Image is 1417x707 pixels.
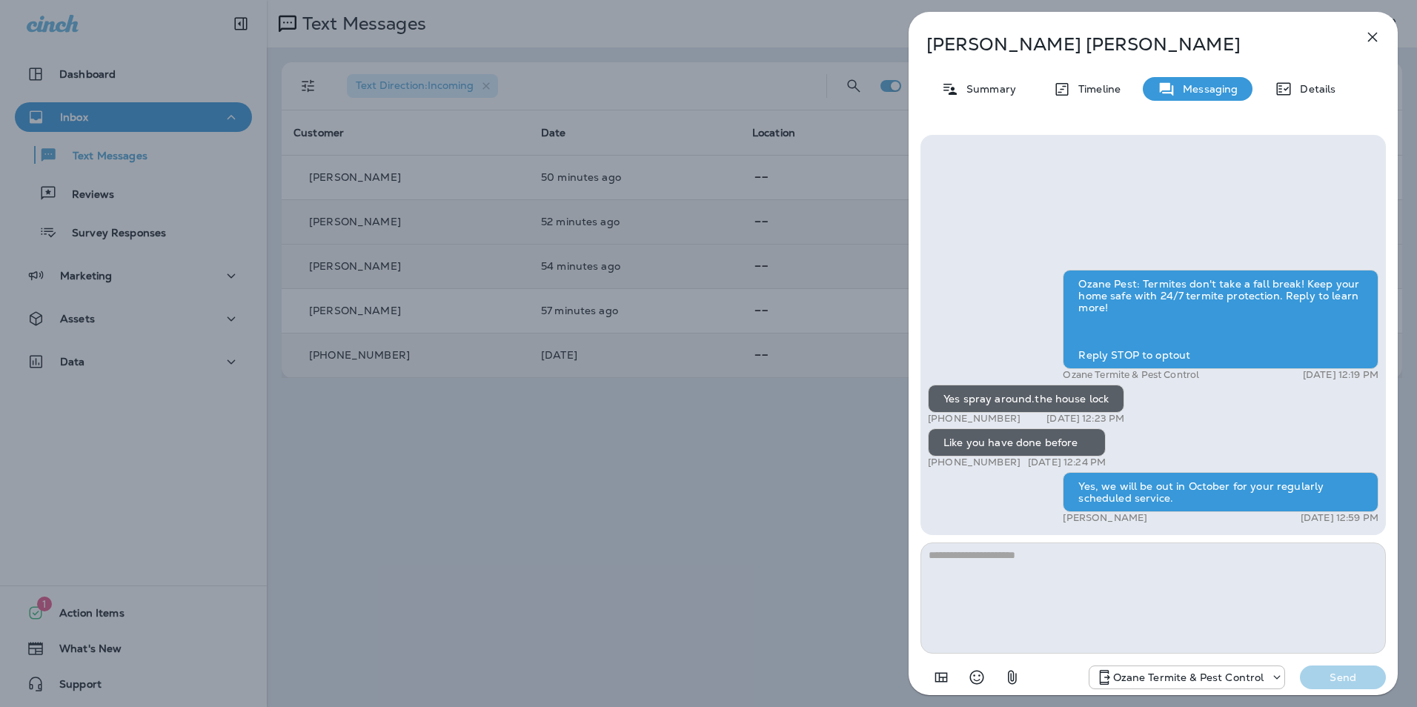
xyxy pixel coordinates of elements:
[962,663,992,692] button: Select an emoji
[1292,83,1335,95] p: Details
[1046,413,1124,425] p: [DATE] 12:23 PM
[928,457,1021,468] p: [PHONE_NUMBER]
[1063,512,1147,524] p: [PERSON_NAME]
[926,663,956,692] button: Add in a premade template
[928,428,1106,457] div: Like you have done before
[1113,671,1264,683] p: Ozane Termite & Pest Control
[1303,369,1378,381] p: [DATE] 12:19 PM
[1301,512,1378,524] p: [DATE] 12:59 PM
[1063,472,1378,512] div: Yes, we will be out in October for your regularly scheduled service.
[959,83,1016,95] p: Summary
[1028,457,1106,468] p: [DATE] 12:24 PM
[1175,83,1238,95] p: Messaging
[1089,668,1285,686] div: +1 (732) 702-5770
[928,413,1021,425] p: [PHONE_NUMBER]
[1071,83,1121,95] p: Timeline
[928,385,1124,413] div: Yes spray around.the house lock
[1063,369,1199,381] p: Ozane Termite & Pest Control
[926,34,1331,55] p: [PERSON_NAME] [PERSON_NAME]
[1063,270,1378,369] div: Ozane Pest: Termites don't take a fall break! Keep your home safe with 24/7 termite protection. R...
